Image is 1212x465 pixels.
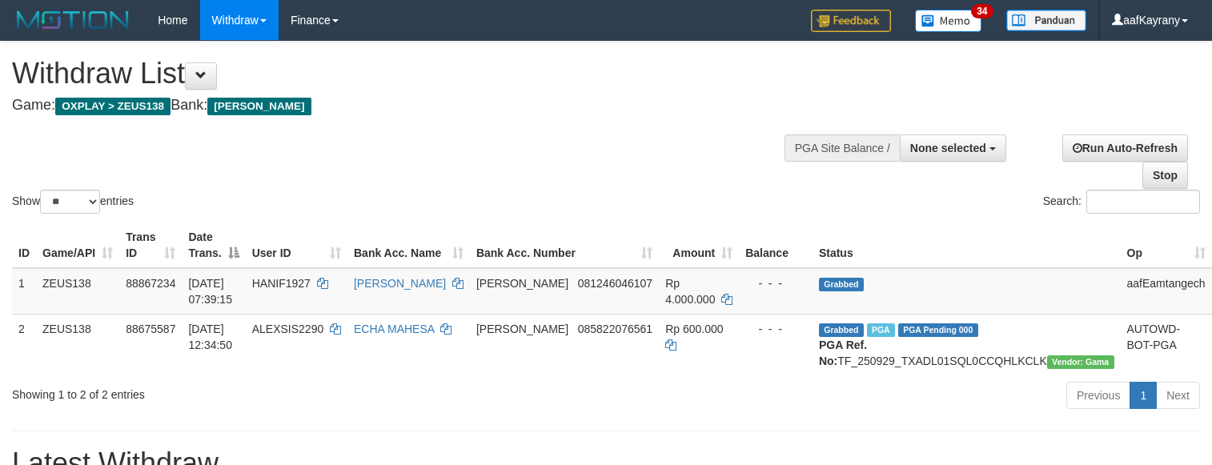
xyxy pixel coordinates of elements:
select: Showentries [40,190,100,214]
td: aafEamtangech [1121,268,1212,315]
img: Button%20Memo.svg [915,10,982,32]
th: Op: activate to sort column ascending [1121,222,1212,268]
a: 1 [1130,382,1157,409]
span: [PERSON_NAME] [476,277,568,290]
div: - - - [745,321,806,337]
span: None selected [910,142,986,154]
div: Showing 1 to 2 of 2 entries [12,380,493,403]
span: [PERSON_NAME] [207,98,311,115]
span: Marked by aafpengsreynich [867,323,895,337]
td: AUTOWD-BOT-PGA [1121,314,1212,375]
span: Vendor URL: https://trx31.1velocity.biz [1047,355,1114,369]
input: Search: [1086,190,1200,214]
span: Rp 600.000 [665,323,723,335]
span: PGA Pending [898,323,978,337]
th: Bank Acc. Number: activate to sort column ascending [470,222,659,268]
th: User ID: activate to sort column ascending [246,222,347,268]
span: [DATE] 07:39:15 [188,277,232,306]
th: Balance [739,222,813,268]
td: 2 [12,314,36,375]
a: Next [1156,382,1200,409]
label: Search: [1043,190,1200,214]
a: Previous [1066,382,1130,409]
span: OXPLAY > ZEUS138 [55,98,171,115]
a: Run Auto-Refresh [1062,134,1188,162]
th: Game/API: activate to sort column ascending [36,222,119,268]
th: Status [813,222,1121,268]
th: Date Trans.: activate to sort column descending [182,222,245,268]
h1: Withdraw List [12,58,792,90]
span: 34 [971,4,993,18]
span: Copy 081246046107 to clipboard [578,277,652,290]
span: Grabbed [819,278,864,291]
th: Amount: activate to sort column ascending [659,222,739,268]
span: HANIF1927 [252,277,311,290]
span: [PERSON_NAME] [476,323,568,335]
div: - - - [745,275,806,291]
a: [PERSON_NAME] [354,277,446,290]
th: Bank Acc. Name: activate to sort column ascending [347,222,470,268]
th: Trans ID: activate to sort column ascending [119,222,182,268]
td: 1 [12,268,36,315]
span: [DATE] 12:34:50 [188,323,232,351]
span: Copy 085822076561 to clipboard [578,323,652,335]
td: ZEUS138 [36,314,119,375]
button: None selected [900,134,1006,162]
span: ALEXSIS2290 [252,323,324,335]
span: 88867234 [126,277,175,290]
img: panduan.png [1006,10,1086,31]
th: ID [12,222,36,268]
label: Show entries [12,190,134,214]
td: TF_250929_TXADL01SQL0CCQHLKCLK [813,314,1121,375]
img: Feedback.jpg [811,10,891,32]
img: MOTION_logo.png [12,8,134,32]
h4: Game: Bank: [12,98,792,114]
div: PGA Site Balance / [785,134,900,162]
b: PGA Ref. No: [819,339,867,367]
span: 88675587 [126,323,175,335]
a: Stop [1142,162,1188,189]
span: Rp 4.000.000 [665,277,715,306]
a: ECHA MAHESA [354,323,434,335]
td: ZEUS138 [36,268,119,315]
span: Grabbed [819,323,864,337]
